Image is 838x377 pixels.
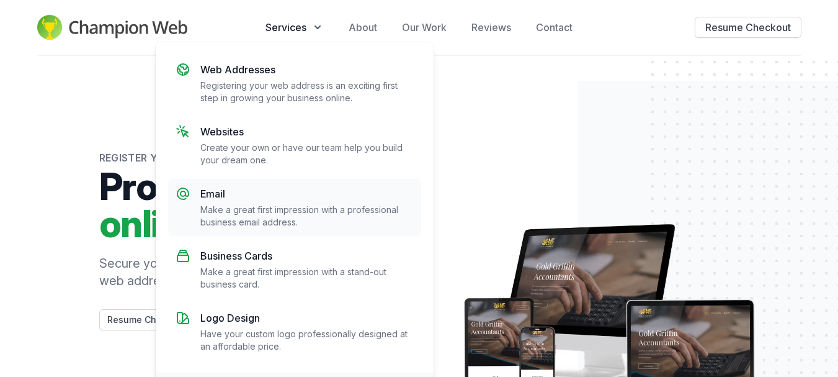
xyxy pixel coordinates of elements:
[200,186,414,201] p: Email
[200,124,414,139] p: Websites
[471,20,511,35] a: Reviews
[168,55,421,112] a: Web Addresses Registering your web address is an exciting first step in growing your business onl...
[99,205,347,242] span: online identity
[168,303,421,360] a: Logo Design Have your custom logo professionally designed at an affordable price.
[99,255,347,289] span: Secure your online identity with your own web address in just 60 seconds.
[402,20,447,35] a: Our Work
[265,20,324,35] button: Services
[349,20,377,35] a: About
[168,179,421,236] a: Email Make a great first impression with a professional business email address.
[200,79,414,104] p: Registering your web address is an exciting first step in growing your business online.
[168,117,421,174] a: Websites Create your own or have our team help you build your dream one.
[200,311,414,325] p: Logo Design
[200,248,414,263] p: Business Cards
[695,17,801,38] button: Resume Checkout
[99,309,194,330] button: Resume Checkout
[200,204,414,229] p: Make a great first impression with a professional business email address.
[168,241,421,298] a: Business Cards Make a great first impression with a stand-out business card.
[200,328,414,353] p: Have your custom logo professionally designed at an affordable price.
[200,266,414,291] p: Make a great first impression with a stand-out business card.
[99,150,347,165] span: Register your web address
[200,62,414,77] p: Web Addresses
[99,168,347,205] span: Protect your
[536,20,573,35] a: Contact
[37,15,188,40] img: Champion Web
[200,142,414,166] p: Create your own or have our team help you build your dream one.
[265,20,306,35] span: Services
